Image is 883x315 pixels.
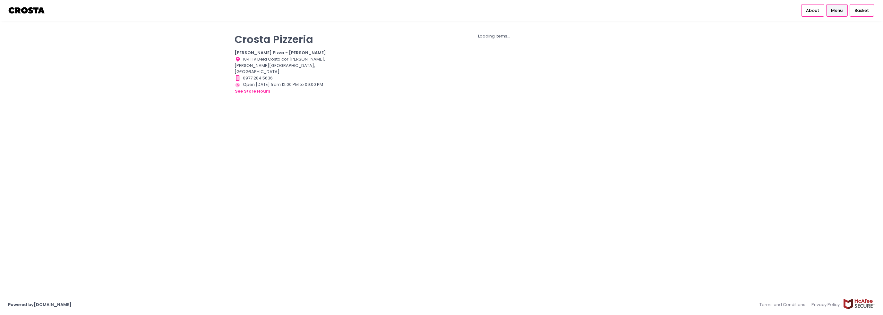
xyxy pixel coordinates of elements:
[235,50,326,56] b: [PERSON_NAME] Pizza - [PERSON_NAME]
[8,5,46,16] img: logo
[340,33,648,39] div: Loading items...
[235,81,332,95] div: Open [DATE] from 12:00 PM to 09:00 PM
[854,7,869,14] span: Basket
[806,7,819,14] span: About
[809,298,843,311] a: Privacy Policy
[235,33,332,46] p: Crosta Pizzeria
[8,302,72,308] a: Powered by[DOMAIN_NAME]
[235,75,332,81] div: 0977 284 5636
[759,298,809,311] a: Terms and Conditions
[843,298,875,310] img: mcafee-secure
[826,4,848,16] a: Menu
[235,56,332,75] div: 104 HV Dela Costa cor [PERSON_NAME], [PERSON_NAME][GEOGRAPHIC_DATA], [GEOGRAPHIC_DATA]
[831,7,843,14] span: Menu
[235,88,270,95] button: see store hours
[801,4,824,16] a: About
